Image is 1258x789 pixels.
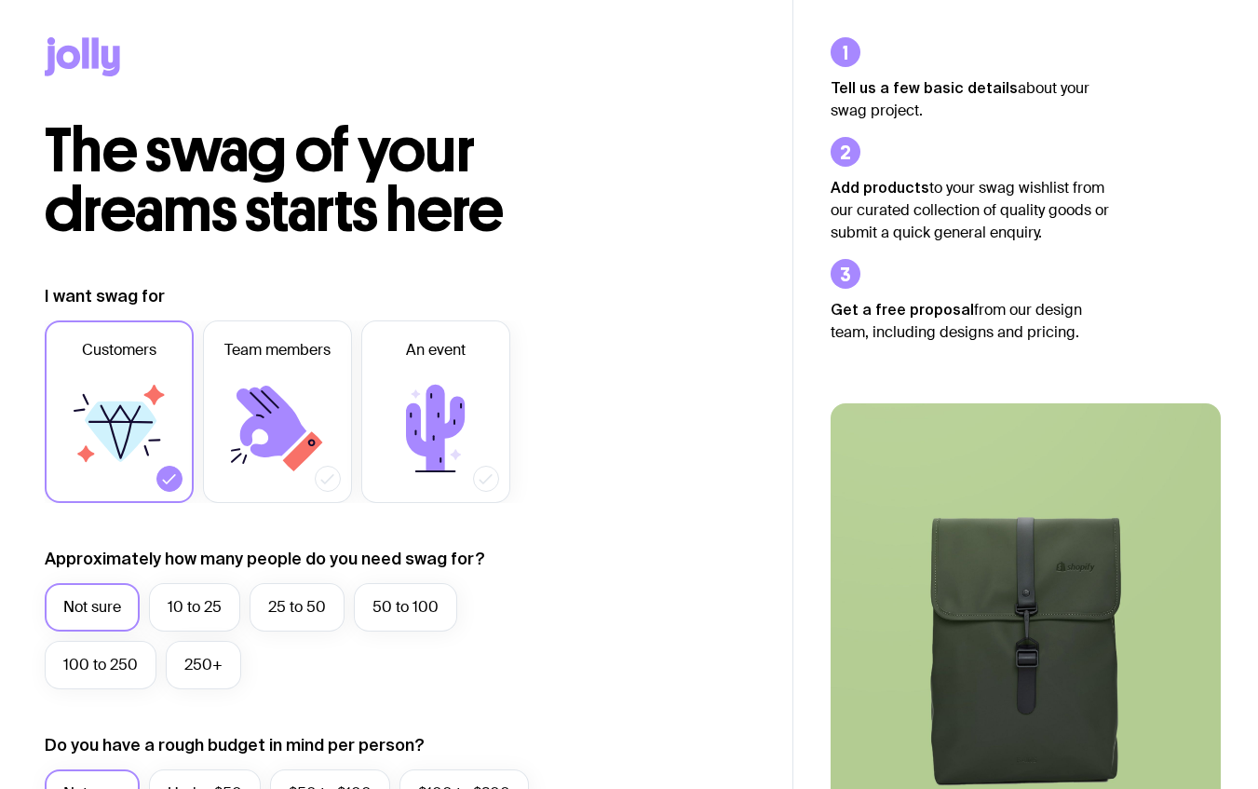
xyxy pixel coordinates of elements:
strong: Add products [831,179,929,196]
label: I want swag for [45,285,165,307]
p: from our design team, including designs and pricing. [831,298,1110,344]
p: to your swag wishlist from our curated collection of quality goods or submit a quick general enqu... [831,176,1110,244]
p: about your swag project. [831,76,1110,122]
label: 100 to 250 [45,641,156,689]
span: The swag of your dreams starts here [45,114,504,247]
span: An event [406,339,466,361]
strong: Tell us a few basic details [831,79,1018,96]
label: Approximately how many people do you need swag for? [45,548,485,570]
span: Team members [224,339,331,361]
span: Customers [82,339,156,361]
label: 250+ [166,641,241,689]
label: 25 to 50 [250,583,345,632]
label: Do you have a rough budget in mind per person? [45,734,425,756]
label: 10 to 25 [149,583,240,632]
label: 50 to 100 [354,583,457,632]
strong: Get a free proposal [831,301,974,318]
label: Not sure [45,583,140,632]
